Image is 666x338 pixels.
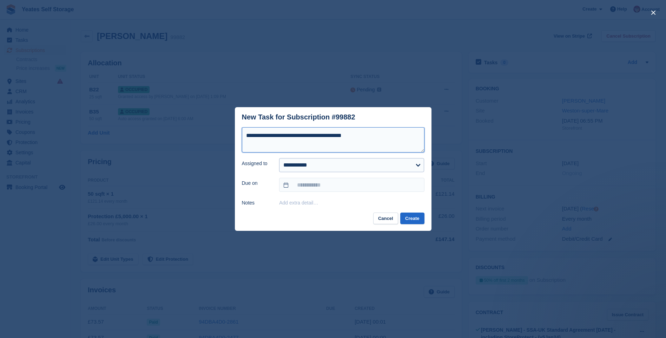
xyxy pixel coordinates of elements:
div: New Task for Subscription #99882 [242,113,355,121]
label: Assigned to [242,160,271,167]
button: Create [400,213,424,224]
button: Add extra detail… [279,200,318,206]
button: close [648,7,659,18]
label: Due on [242,180,271,187]
button: Cancel [373,213,398,224]
label: Notes [242,199,271,207]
